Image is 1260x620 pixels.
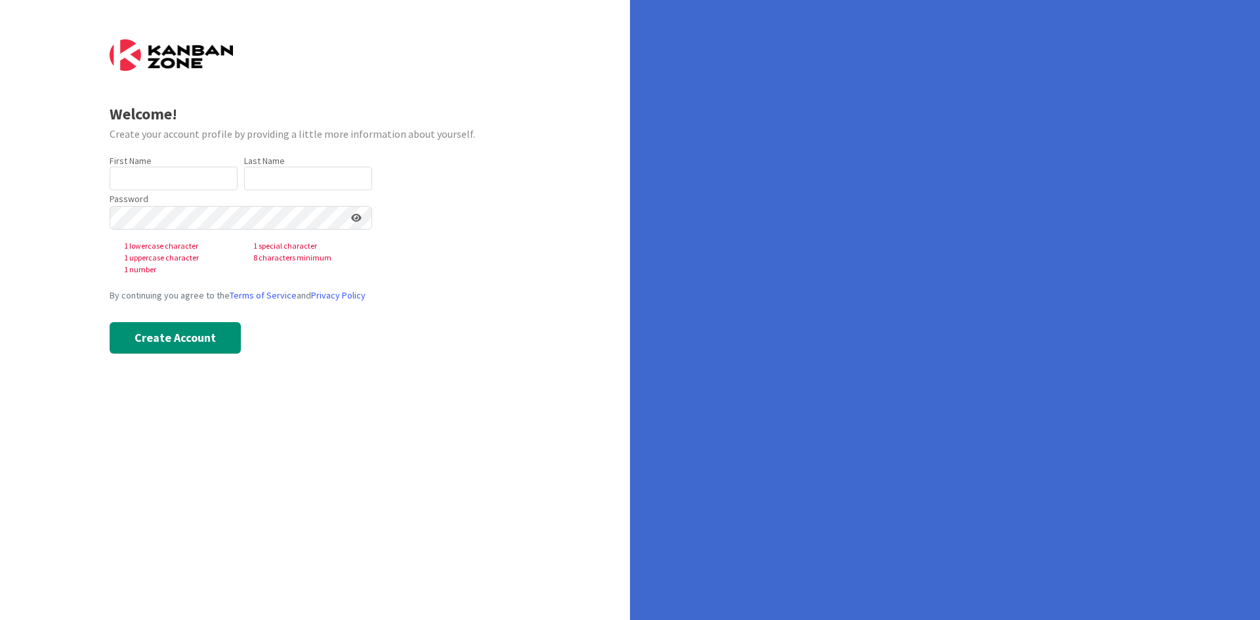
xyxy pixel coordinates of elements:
div: By continuing you agree to the and [110,289,521,302]
img: Kanban Zone [110,39,233,71]
div: Welcome! [110,102,521,126]
span: 1 number [114,264,243,276]
a: Privacy Policy [311,289,366,301]
span: 1 special character [243,240,372,252]
span: 8 characters minimum [243,252,372,264]
a: Terms of Service [230,289,297,301]
label: Password [110,192,148,206]
span: 1 lowercase character [114,240,243,252]
label: First Name [110,155,152,167]
span: 1 uppercase character [114,252,243,264]
button: Create Account [110,322,241,354]
div: Create your account profile by providing a little more information about yourself. [110,126,521,142]
label: Last Name [244,155,285,167]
